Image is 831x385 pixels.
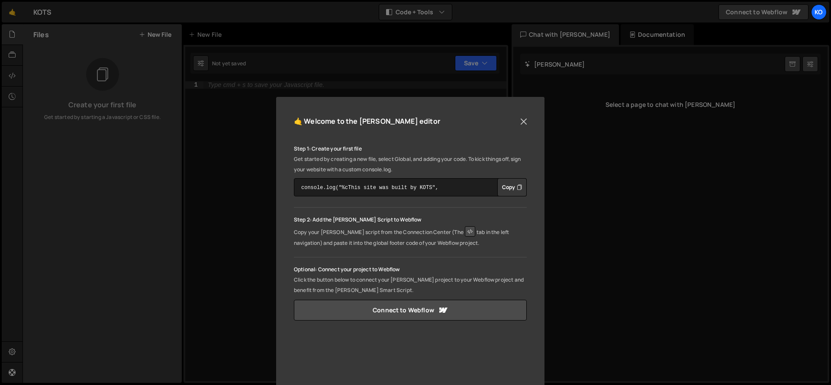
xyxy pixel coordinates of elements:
p: Optional: Connect your project to Webflow [294,264,527,275]
p: Copy your [PERSON_NAME] script from the Connection Center (The tab in the left navigation) and pa... [294,225,527,248]
p: Step 1: Create your first file [294,144,527,154]
p: Get started by creating a new file, select Global, and adding your code. To kick things off, sign... [294,154,527,175]
div: Button group with nested dropdown [497,178,527,196]
a: Connect to Webflow [294,300,527,321]
p: Click the button below to connect your [PERSON_NAME] project to your Webflow project and benefit ... [294,275,527,295]
button: Close [517,115,530,128]
button: Copy [497,178,527,196]
p: Step 2: Add the [PERSON_NAME] Script to Webflow [294,215,527,225]
textarea: console.log("%cThis site was built by KOTS", "background:blue;color:#fff;padding: 8px;"); [294,178,527,196]
h5: 🤙 Welcome to the [PERSON_NAME] editor [294,115,440,128]
a: KO [811,4,827,20]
